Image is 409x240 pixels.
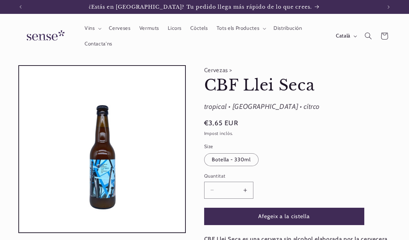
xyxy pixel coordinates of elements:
[269,21,307,36] a: Distribución
[16,24,73,49] a: Sense
[204,153,259,166] label: Botella - 330ml
[168,25,182,32] span: Licors
[204,118,238,128] span: €3,65 EUR
[273,25,302,32] span: Distribución
[204,130,391,137] div: Impost inclòs.
[80,21,104,36] summary: Vins
[18,26,70,46] img: Sense
[109,25,130,32] span: Cerveses
[85,25,95,32] span: Vins
[204,143,214,150] legend: Size
[89,4,312,10] span: ¿Estás en [GEOGRAPHIC_DATA]? Tu pedido llega más rápido de lo que crees.
[212,21,269,36] summary: Tots els Productes
[217,25,259,32] span: Tots els Productes
[135,21,164,36] a: Vermuts
[204,208,364,225] button: Afegeix a la cistella
[204,76,391,95] h1: CBF Llei Seca
[186,21,212,36] a: Còctels
[190,25,208,32] span: Còctels
[85,41,112,47] span: Contacta'ns
[204,172,364,179] label: Quantitat
[336,32,350,40] span: Català
[105,21,135,36] a: Cerveses
[332,29,360,43] button: Català
[360,28,376,44] summary: Cerca
[139,25,159,32] span: Vermuts
[80,36,116,51] a: Contacta'ns
[204,101,391,113] div: tropical • [GEOGRAPHIC_DATA] • cítrco
[18,65,186,233] media-gallery: Visor de la galeria
[164,21,186,36] a: Licors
